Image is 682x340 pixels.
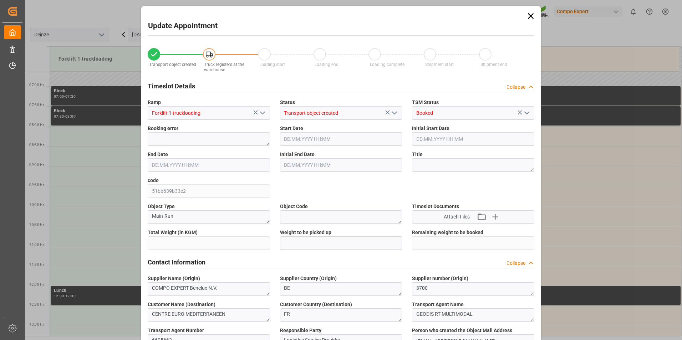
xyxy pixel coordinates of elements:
[280,132,402,146] input: DD.MM.YYYY HH:MM
[412,132,534,146] input: DD.MM.YYYY HH:MM
[412,151,423,158] span: Title
[148,81,195,91] h2: Timeslot Details
[148,125,178,132] span: Booking error
[148,257,205,267] h2: Contact Information
[148,210,270,224] textarea: Main-Run
[389,108,399,119] button: open menu
[148,106,270,120] input: Type to search/select
[280,275,337,282] span: Supplier Country (Origin)
[148,203,175,210] span: Object Type
[425,62,454,67] span: Shipment start
[280,99,295,106] span: Status
[412,282,534,296] textarea: 3700
[148,275,200,282] span: Supplier Name (Origin)
[412,275,468,282] span: Supplier number (Origin)
[148,229,198,236] span: Total Weight (in KGM)
[412,229,483,236] span: Remaining weight to be booked
[148,308,270,322] textarea: CENTRE EURO MEDITERRANEEN
[507,259,525,267] div: Collapse
[148,177,159,184] span: code
[280,229,331,236] span: Weight to be picked up
[280,125,303,132] span: Start Date
[204,62,244,72] span: Truck registers at the warehouse
[280,301,352,308] span: Customer Country (Destination)
[412,99,439,106] span: TSM Status
[256,108,267,119] button: open menu
[412,301,464,308] span: Transport Agent Name
[280,308,402,322] textarea: FR
[148,99,161,106] span: Ramp
[412,327,512,334] span: Person who created the Object Mail Address
[370,62,404,67] span: Loading complete
[507,83,525,91] div: Collapse
[412,308,534,322] textarea: GEODIS RT MULTIMODAL
[280,151,315,158] span: Initial End Date
[148,327,204,334] span: Transport Agent Number
[148,301,215,308] span: Customer Name (Destination)
[259,62,285,67] span: Loading start
[148,20,218,32] h2: Update Appointment
[412,203,459,210] span: Timeslot Documents
[148,151,168,158] span: End Date
[280,282,402,296] textarea: BE
[280,203,308,210] span: Object Code
[280,106,402,120] input: Type to search/select
[148,158,270,172] input: DD.MM.YYYY HH:MM
[148,282,270,296] textarea: COMPO EXPERT Benelux N.V.
[280,158,402,172] input: DD.MM.YYYY HH:MM
[280,327,321,334] span: Responsible Party
[412,125,449,132] span: Initial Start Date
[315,62,339,67] span: Loading end
[521,108,531,119] button: open menu
[480,62,507,67] span: Shipment end
[444,213,470,221] span: Attach Files
[149,62,196,67] span: Transport object created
